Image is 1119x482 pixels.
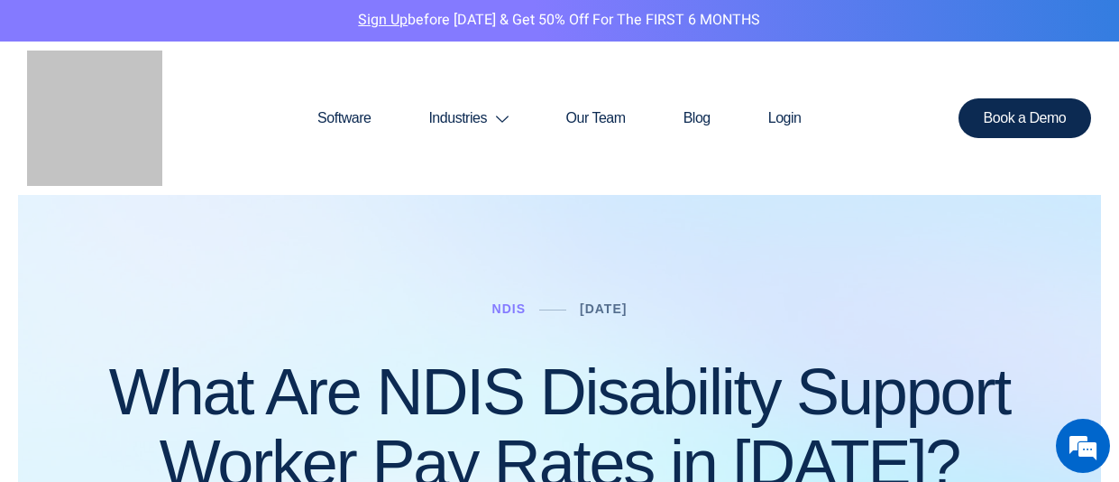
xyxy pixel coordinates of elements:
a: Login [739,75,830,162]
a: [DATE] [580,301,627,316]
a: Our Team [537,75,655,162]
a: Software [289,75,399,162]
span: Book a Demo [984,111,1067,125]
a: Sign Up [358,9,408,31]
a: Industries [399,75,537,162]
a: Book a Demo [958,98,1092,138]
a: Blog [655,75,739,162]
p: before [DATE] & Get 50% Off for the FIRST 6 MONTHS [14,9,1105,32]
a: NDIS [492,301,526,316]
